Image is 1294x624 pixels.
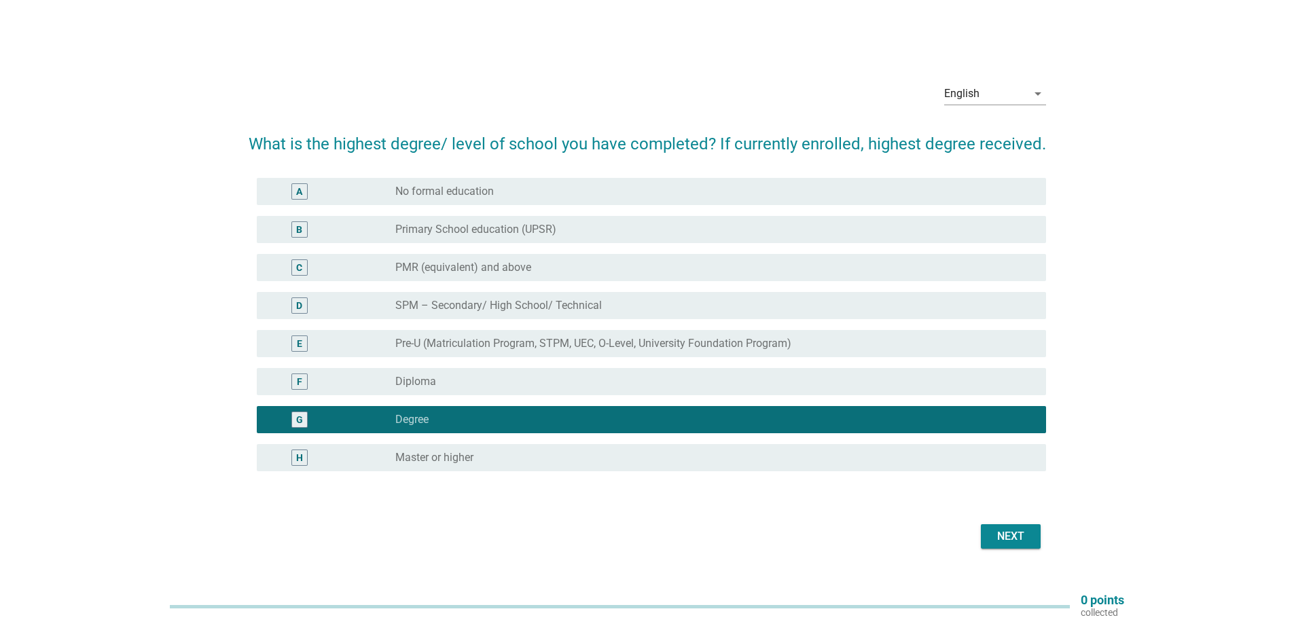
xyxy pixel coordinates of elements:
div: B [296,222,302,236]
i: arrow_drop_down [1030,86,1046,102]
label: PMR (equivalent) and above [395,261,531,274]
p: 0 points [1081,594,1124,606]
label: No formal education [395,185,494,198]
div: Next [992,528,1030,545]
div: H [296,450,303,464]
div: C [296,260,302,274]
label: Degree [395,413,429,426]
div: F [297,374,302,388]
label: SPM – Secondary/ High School/ Technical [395,299,602,312]
div: D [296,298,302,312]
label: Master or higher [395,451,473,464]
h2: What is the highest degree/ level of school you have completed? If currently enrolled, highest de... [249,118,1046,156]
button: Next [981,524,1041,549]
label: Primary School education (UPSR) [395,223,556,236]
div: A [296,184,302,198]
label: Diploma [395,375,436,388]
div: English [944,88,980,100]
label: Pre-U (Matriculation Program, STPM, UEC, O-Level, University Foundation Program) [395,337,791,350]
div: G [296,412,303,426]
p: collected [1081,606,1124,619]
div: E [297,336,302,350]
